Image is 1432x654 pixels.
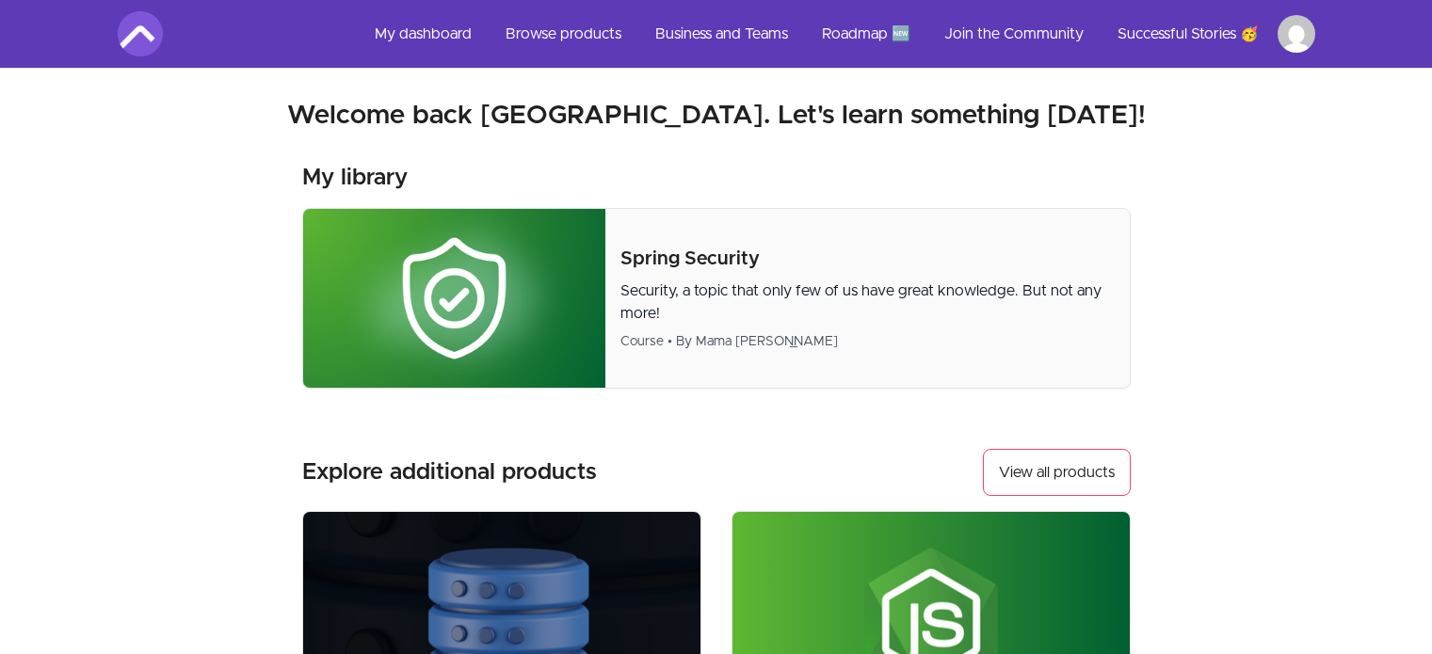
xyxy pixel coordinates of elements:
img: Profile image for Haifa Chagwey [1278,15,1315,53]
a: Business and Teams [640,11,803,56]
div: Course • By Mama [PERSON_NAME] [620,332,1115,351]
p: Spring Security [620,246,1115,272]
a: Roadmap 🆕 [807,11,925,56]
h2: Welcome back [GEOGRAPHIC_DATA]. Let's learn something [DATE]! [118,99,1315,133]
nav: Main [360,11,1315,56]
img: Product image for Spring Security [303,209,605,388]
p: Security, a topic that only few of us have great knowledge. But not any more! [620,279,1115,325]
a: Join the Community [929,11,1099,56]
a: Product image for Spring SecuritySpring SecuritySecurity, a topic that only few of us have great ... [302,208,1131,389]
h3: Explore additional products [302,457,597,487]
h3: My library [302,163,408,193]
a: My dashboard [360,11,487,56]
img: Amigoscode logo [118,11,163,56]
a: Browse products [491,11,636,56]
a: View all products [983,449,1131,496]
a: Successful Stories 🥳 [1102,11,1274,56]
